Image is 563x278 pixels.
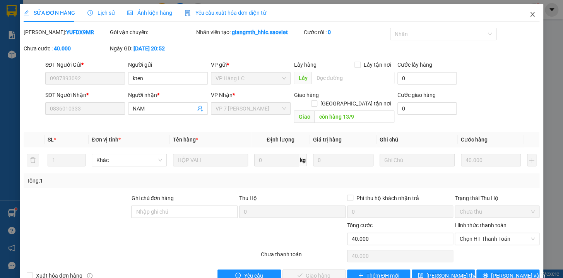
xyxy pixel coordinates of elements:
[24,28,108,36] div: [PERSON_NAME]:
[27,154,39,166] button: delete
[87,10,93,16] span: clock-circle
[45,91,125,99] div: SĐT Người Nhận
[54,45,71,52] b: 40.000
[103,6,187,19] b: [DOMAIN_NAME]
[173,136,198,143] span: Tên hàng
[299,154,307,166] span: kg
[314,111,394,123] input: Dọc đường
[239,195,257,201] span: Thu Hộ
[96,154,162,166] span: Khác
[380,154,455,166] input: Ghi Chú
[313,136,342,143] span: Giá trị hàng
[24,10,29,16] span: edit
[185,10,191,16] img: icon
[459,233,535,245] span: Chọn HT Thanh Toán
[397,62,432,68] label: Cước lấy hàng
[461,154,521,166] input: 0
[216,73,286,84] span: VP Hàng LC
[294,62,316,68] span: Lấy hàng
[128,60,208,69] div: Người gửi
[48,136,54,143] span: SL
[41,45,187,94] h2: VP Nhận: VP Hàng LC
[211,92,233,98] span: VP Nhận
[128,91,208,99] div: Người nhận
[110,44,195,53] div: Ngày GD:
[197,105,203,112] span: user-add
[455,222,506,228] label: Hình thức thanh toán
[527,154,536,166] button: plus
[397,102,457,115] input: Cước giao hàng
[110,28,195,36] div: Gói vận chuyển:
[87,10,115,16] span: Lịch sử
[27,176,218,185] div: Tổng: 1
[173,154,248,166] input: VD: Bàn, Ghế
[294,92,318,98] span: Giao hàng
[397,92,436,98] label: Cước giao hàng
[24,44,108,53] div: Chưa cước :
[131,205,238,218] input: Ghi chú đơn hàng
[45,60,125,69] div: SĐT Người Gửi
[133,45,165,52] b: [DATE] 20:52
[216,103,286,114] span: VP 7 Phạm Văn Đồng
[347,222,373,228] span: Tổng cước
[294,111,314,123] span: Giao
[455,194,539,202] div: Trạng thái Thu Hộ
[361,60,394,69] span: Lấy tận nơi
[459,206,535,218] span: Chưa thu
[4,6,43,45] img: logo.jpg
[185,10,266,16] span: Yêu cầu xuất hóa đơn điện tử
[131,195,174,201] label: Ghi chú đơn hàng
[232,29,288,35] b: giangmth_hhlc.saoviet
[267,136,294,143] span: Định lượng
[196,28,303,36] div: Nhân viên tạo:
[313,154,373,166] input: 0
[24,10,75,16] span: SỬA ĐƠN HÀNG
[311,72,394,84] input: Dọc đường
[66,29,94,35] b: YUFDX9MR
[353,194,422,202] span: Phí thu hộ khách nhận trả
[127,10,172,16] span: Ảnh kiện hàng
[376,132,458,147] th: Ghi chú
[294,72,311,84] span: Lấy
[47,18,94,31] b: Sao Việt
[92,136,121,143] span: Đơn vị tính
[260,250,346,264] div: Chưa thanh toán
[328,29,331,35] b: 0
[461,136,488,143] span: Cước hàng
[397,72,457,85] input: Cước lấy hàng
[4,45,62,58] h2: K5N11K6J
[317,99,394,108] span: [GEOGRAPHIC_DATA] tận nơi
[127,10,133,16] span: picture
[211,60,291,69] div: VP gửi
[522,4,543,26] button: Close
[529,11,536,17] span: close
[304,28,388,36] div: Cước rồi :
